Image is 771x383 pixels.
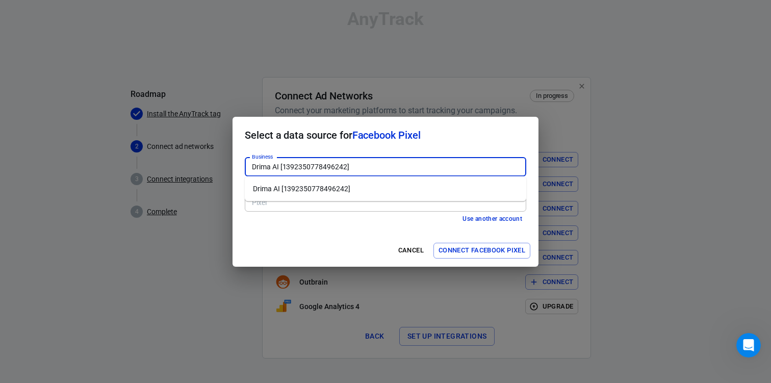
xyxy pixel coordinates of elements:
label: Business [252,153,273,161]
h2: Select a data source for [233,117,538,154]
iframe: Intercom live chat [736,333,761,358]
input: Type to search [248,161,522,173]
li: Drima AI [1392350778496242] [245,181,526,197]
input: Type to search [248,196,522,209]
button: Cancel [395,243,427,259]
span: Facebook Pixel [352,129,421,141]
button: Use another account [458,214,526,224]
button: Connect Facebook Pixel [433,243,530,259]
